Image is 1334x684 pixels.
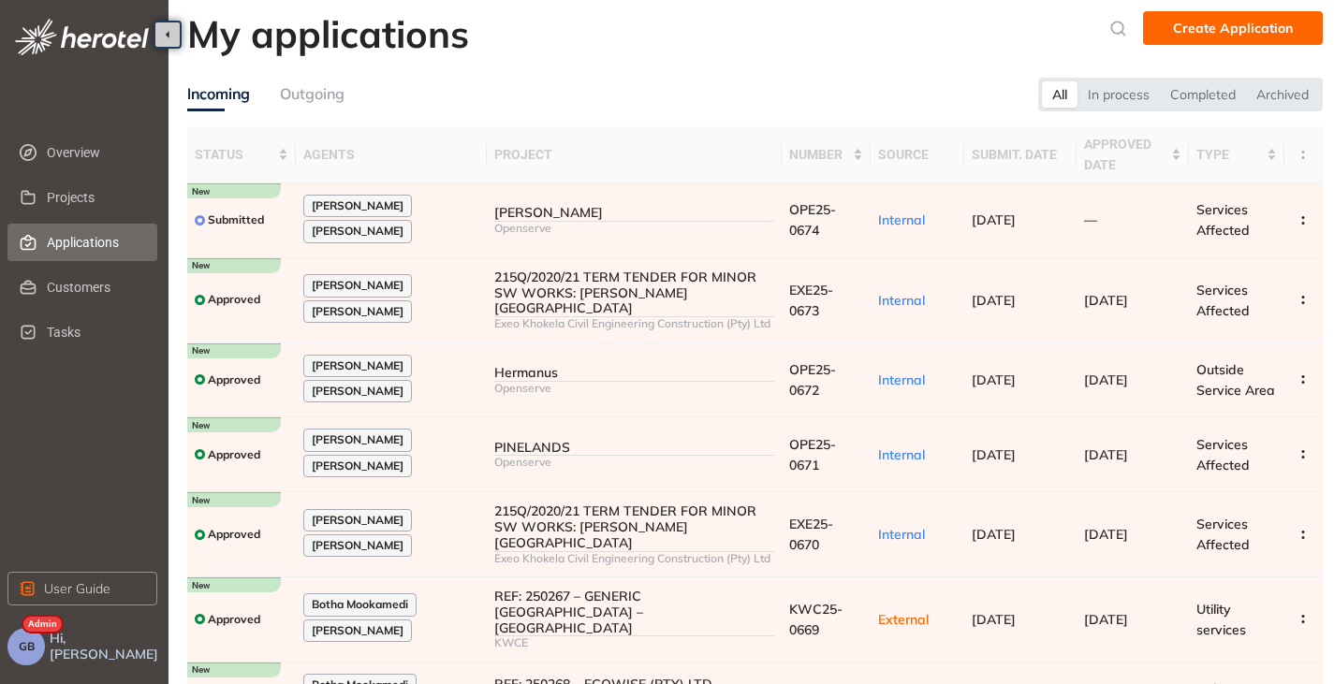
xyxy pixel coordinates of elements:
th: submit. date [964,126,1077,183]
span: Services Affected [1196,516,1250,553]
button: User Guide [7,572,157,605]
span: Projects [47,179,142,216]
span: [DATE] [1084,371,1128,388]
span: Botha Mookamedi [312,598,408,611]
div: Openserve [494,222,773,235]
span: [PERSON_NAME] [312,385,403,398]
span: Applications [47,224,142,261]
span: User Guide [44,578,110,599]
div: Openserve [494,456,773,469]
span: [DATE] [972,211,1016,228]
th: status [187,126,296,183]
th: type [1189,126,1284,183]
div: In process [1077,81,1160,108]
div: Archived [1246,81,1319,108]
span: Services Affected [1196,282,1250,319]
span: [DATE] [972,526,1016,543]
th: number [782,126,871,183]
span: type [1196,144,1263,165]
button: Create Application [1143,11,1323,45]
span: [PERSON_NAME] [312,359,403,372]
span: EXE25-0673 [789,282,833,319]
span: Internal [878,526,925,543]
span: [PERSON_NAME] [312,199,403,212]
span: Approved [208,448,260,461]
span: Overview [47,134,142,171]
div: [PERSON_NAME] [494,205,773,221]
span: [PERSON_NAME] [312,459,403,473]
div: PINELANDS [494,440,773,456]
span: [PERSON_NAME] [312,433,403,446]
div: Exeo Khokela Civil Engineering Construction (Pty) Ltd [494,317,773,330]
span: [PERSON_NAME] [312,225,403,238]
span: Approved [208,373,260,386]
span: Internal [878,371,925,388]
th: approved date [1077,126,1189,183]
span: Customers [47,269,142,306]
th: source [871,126,964,183]
span: [PERSON_NAME] [312,539,403,552]
span: Tasks [47,313,142,351]
span: GB [19,640,35,653]
div: Openserve [494,382,773,395]
button: GB [7,628,45,665]
span: External [878,611,929,628]
span: Submitted [208,213,264,226]
span: Utility services [1196,601,1246,638]
span: Services Affected [1196,201,1250,239]
div: Exeo Khokela Civil Engineering Construction (Pty) Ltd [494,552,773,565]
img: logo [15,19,149,55]
span: [DATE] [972,446,1016,463]
span: Internal [878,292,925,309]
span: [DATE] [972,611,1016,628]
span: [DATE] [972,371,1016,388]
span: [PERSON_NAME] [312,279,403,292]
h2: My applications [187,11,469,56]
span: approved date [1084,134,1167,175]
span: [DATE] [1084,526,1128,543]
span: KWC25-0669 [789,601,843,638]
span: Internal [878,446,925,463]
span: [DATE] [1084,292,1128,309]
th: project [487,126,781,183]
span: Internal [878,211,925,228]
span: Approved [208,528,260,541]
th: agents [296,126,487,183]
span: [DATE] [1084,446,1128,463]
div: REF: 250267 – GENERIC [GEOGRAPHIC_DATA] – [GEOGRAPHIC_DATA] [494,589,773,635]
span: Create Application [1173,18,1293,38]
span: Outside Service Area [1196,361,1275,399]
span: status [195,144,274,165]
span: Approved [208,613,260,626]
div: KWCE [494,636,773,649]
span: Hi, [PERSON_NAME] [50,631,161,662]
span: number [789,144,849,165]
div: 215Q/2020/21 TERM TENDER FOR MINOR SW WORKS: [PERSON_NAME][GEOGRAPHIC_DATA] [494,503,773,550]
div: All [1042,81,1077,108]
span: OPE25-0671 [789,436,836,473]
div: 215Q/2020/21 TERM TENDER FOR MINOR SW WORKS: [PERSON_NAME][GEOGRAPHIC_DATA] [494,269,773,316]
span: Services Affected [1196,436,1250,473]
span: — [1084,211,1097,228]
div: Outgoing [280,82,344,106]
span: [PERSON_NAME] [312,305,403,318]
span: OPE25-0672 [789,361,836,399]
span: [DATE] [1084,611,1128,628]
span: OPE25-0674 [789,201,836,239]
span: [PERSON_NAME] [312,624,403,637]
span: [PERSON_NAME] [312,514,403,527]
div: Completed [1160,81,1246,108]
span: EXE25-0670 [789,516,833,553]
div: Hermanus [494,365,773,381]
span: Approved [208,293,260,306]
span: [DATE] [972,292,1016,309]
div: Incoming [187,82,250,106]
